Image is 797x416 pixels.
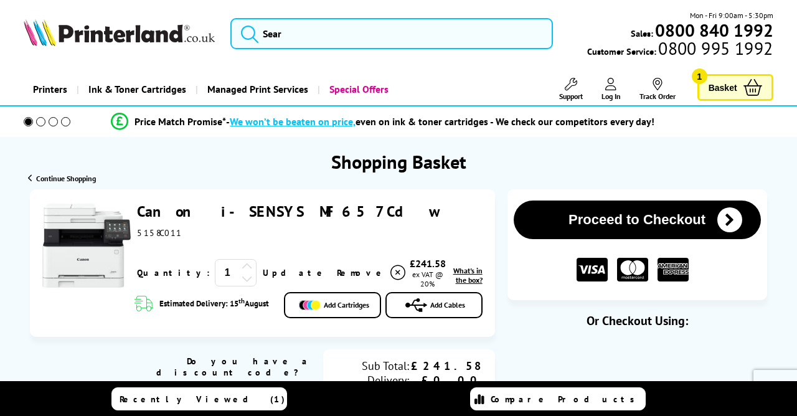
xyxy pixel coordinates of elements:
[28,174,96,183] a: Continue Shopping
[24,19,215,48] a: Printerland Logo
[120,394,285,405] span: Recently Viewed (1)
[430,300,465,310] span: Add Cables
[324,300,369,310] span: Add Cartridges
[226,115,654,128] div: - even on ink & toner cartridges - We check our competitors every day!
[491,394,641,405] span: Compare Products
[337,267,386,278] span: Remove
[36,174,96,183] span: Continue Shopping
[137,267,210,278] span: Quantity:
[331,149,466,174] h1: Shopping Basket
[577,258,608,282] img: VISA
[263,267,327,278] a: Update
[111,387,287,410] a: Recently Viewed (1)
[137,202,440,221] a: Canon i-SENSYS MF657Cdw
[690,9,773,21] span: Mon - Fri 9:00am - 5:30pm
[42,202,130,290] img: Canon i-SENSYS MF657Cdw
[692,69,707,84] span: 1
[230,115,356,128] span: We won’t be beaten on price,
[318,73,398,105] a: Special Offers
[470,387,646,410] a: Compare Products
[658,258,689,282] img: American Express
[336,373,409,387] div: Delivery:
[134,115,226,128] span: Price Match Promise*
[601,92,621,101] span: Log In
[24,73,77,105] a: Printers
[655,19,773,42] b: 0800 840 1992
[137,227,182,239] span: 5158C011
[148,356,310,378] div: Do you have a discount code?
[407,257,448,270] div: £241.58
[230,18,553,49] input: Sear
[514,201,761,239] button: Proceed to Checkout
[196,73,318,105] a: Managed Print Services
[601,78,621,101] a: Log In
[337,263,407,282] a: Delete item from your basket
[697,74,773,101] a: Basket 1
[88,73,186,105] span: Ink & Toner Cartridges
[448,266,483,285] a: lnk_inthebox
[24,19,215,45] img: Printerland Logo
[299,300,321,310] img: Add Cartridges
[336,359,409,373] div: Sub Total:
[453,266,483,285] span: What's in the box?
[587,42,773,57] span: Customer Service:
[559,78,583,101] a: Support
[653,24,773,36] a: 0800 840 1992
[631,27,653,39] span: Sales:
[412,270,443,288] span: ex VAT @ 20%
[409,359,483,373] div: £241.58
[6,111,760,133] li: modal_Promise
[77,73,196,105] a: Ink & Toner Cartridges
[507,313,767,329] div: Or Checkout Using:
[238,296,245,305] sup: th
[559,92,583,101] span: Support
[656,42,773,54] span: 0800 995 1992
[512,349,762,391] iframe: PayPal
[159,296,269,314] span: Estimated Delivery: 15 August
[617,258,648,282] img: MASTER CARD
[639,78,676,101] a: Track Order
[409,373,483,387] div: £0.00
[709,79,737,96] span: Basket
